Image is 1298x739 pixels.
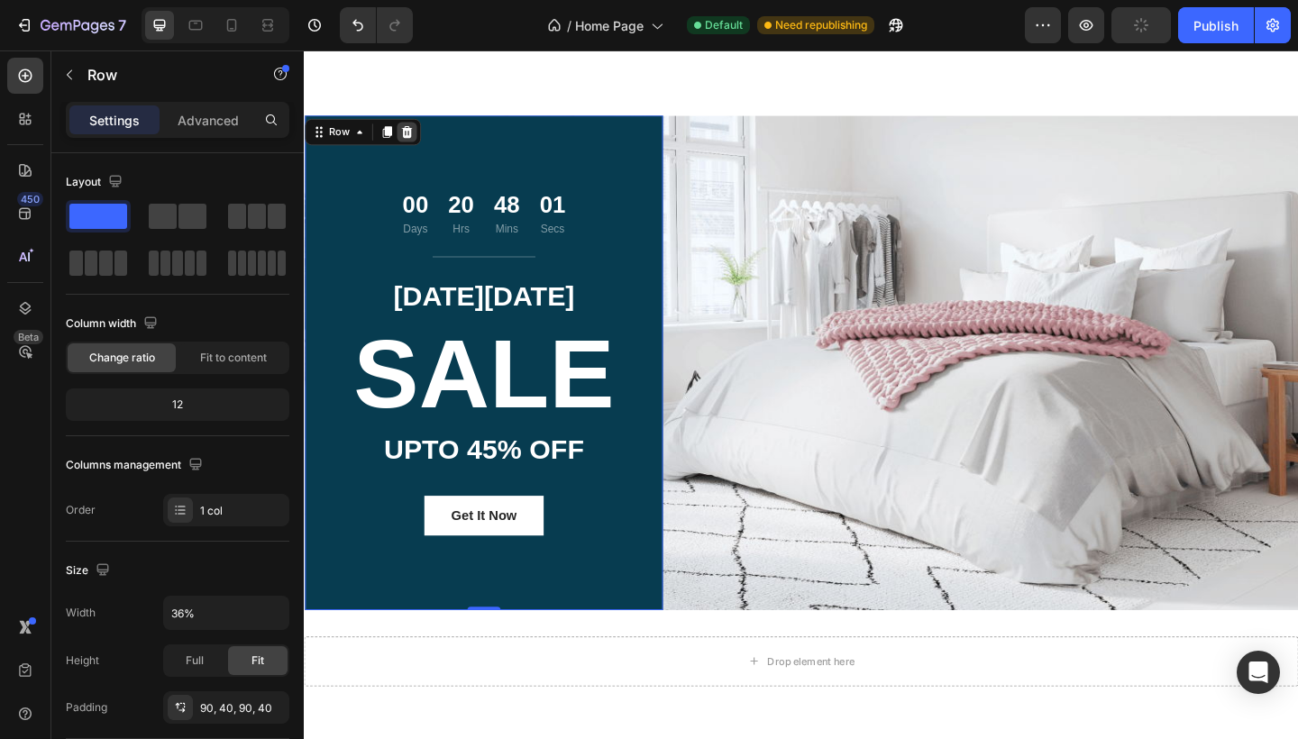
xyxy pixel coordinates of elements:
[705,17,743,33] span: Default
[14,330,43,344] div: Beta
[186,652,204,669] span: Full
[66,170,126,195] div: Layout
[775,17,867,33] span: Need republishing
[89,111,140,130] p: Settings
[66,502,96,518] div: Order
[7,7,134,43] button: 7
[251,652,264,669] span: Fit
[1178,7,1254,43] button: Publish
[567,16,571,35] span: /
[178,111,239,130] p: Advanced
[504,658,599,672] div: Drop element here
[304,50,1298,739] iframe: Design area
[87,64,241,86] p: Row
[69,392,286,417] div: 12
[66,699,107,716] div: Padding
[340,7,413,43] div: Undo/Redo
[1237,651,1280,694] div: Open Intercom Messenger
[200,700,285,716] div: 90, 40, 90, 40
[17,192,43,206] div: 450
[66,453,206,478] div: Columns management
[575,16,644,35] span: Home Page
[164,597,288,629] input: Auto
[89,350,155,366] span: Change ratio
[200,350,267,366] span: Fit to content
[66,312,161,336] div: Column width
[1193,16,1239,35] div: Publish
[66,605,96,621] div: Width
[118,14,126,36] p: 7
[200,503,285,519] div: 1 col
[66,559,114,583] div: Size
[66,652,99,669] div: Height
